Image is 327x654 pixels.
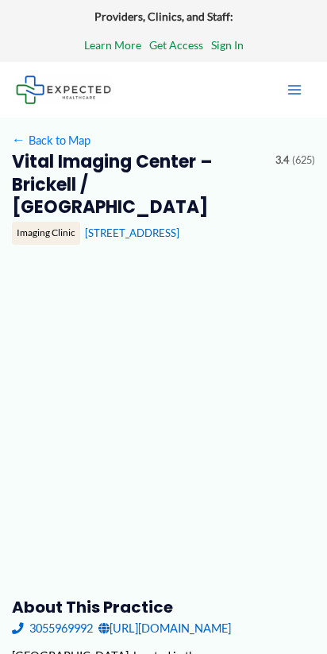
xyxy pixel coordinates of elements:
[98,617,231,639] a: [URL][DOMAIN_NAME]
[12,130,90,151] a: ←Back to Map
[12,222,80,244] div: Imaging Clinic
[275,151,289,170] span: 3.4
[12,151,264,219] h2: Vital Imaging Center – Brickell / [GEOGRAPHIC_DATA]
[278,73,311,106] button: Main menu toggle
[12,133,26,147] span: ←
[149,35,203,56] a: Get Access
[12,597,316,617] h3: About this practice
[94,10,233,23] strong: Providers, Clinics, and Staff:
[292,151,315,170] span: (625)
[16,75,111,103] img: Expected Healthcare Logo - side, dark font, small
[85,226,179,239] a: [STREET_ADDRESS]
[211,35,244,56] a: Sign In
[12,617,93,639] a: 3055969992
[84,35,141,56] a: Learn More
